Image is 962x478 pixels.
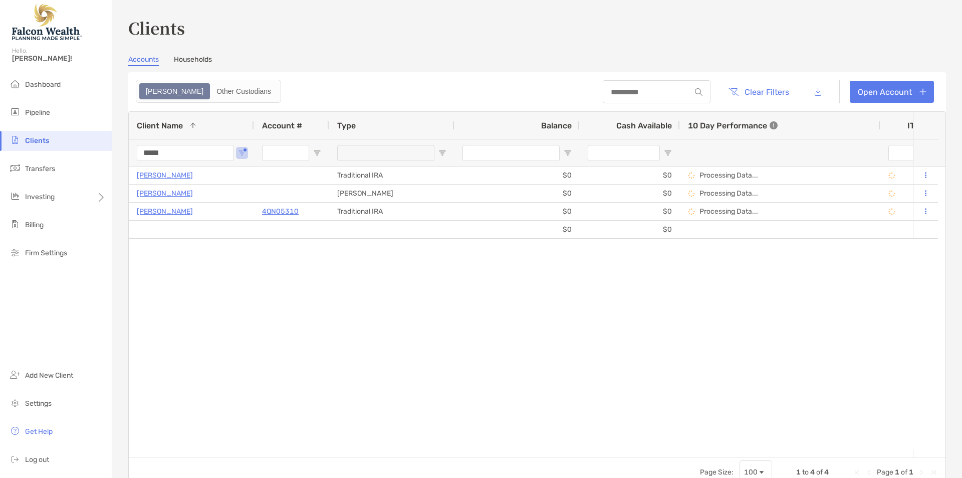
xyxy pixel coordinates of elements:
[9,134,21,146] img: clients icon
[901,468,907,476] span: of
[238,149,246,157] button: Open Filter Menu
[262,145,309,161] input: Account # Filter Input
[313,149,321,157] button: Open Filter Menu
[462,145,560,161] input: Balance Filter Input
[580,203,680,220] div: $0
[699,189,758,198] p: Processing Data...
[454,167,580,184] div: $0
[850,81,934,103] a: Open Account
[25,399,52,408] span: Settings
[128,16,946,39] h3: Clients
[810,468,815,476] span: 4
[137,187,193,200] a: [PERSON_NAME]
[917,468,925,476] div: Next Page
[9,425,21,437] img: get-help icon
[9,397,21,409] img: settings icon
[9,106,21,118] img: pipeline icon
[888,145,920,161] input: ITD Filter Input
[909,468,913,476] span: 1
[137,121,183,130] span: Client Name
[888,208,895,215] img: Processing Data icon
[12,54,106,63] span: [PERSON_NAME]!
[907,121,932,130] div: ITD
[824,468,829,476] span: 4
[9,246,21,258] img: firm-settings icon
[688,172,695,179] img: Processing Data icon
[720,81,797,103] button: Clear Filters
[25,193,55,201] span: Investing
[262,121,302,130] span: Account #
[9,218,21,230] img: billing icon
[137,169,193,182] a: [PERSON_NAME]
[853,468,861,476] div: First Page
[25,165,55,173] span: Transfers
[25,108,50,117] span: Pipeline
[688,112,778,139] div: 10 Day Performance
[329,203,454,220] div: Traditional IRA
[688,208,695,215] img: Processing Data icon
[25,427,53,436] span: Get Help
[211,84,277,98] div: Other Custodians
[699,207,758,216] p: Processing Data...
[25,221,44,229] span: Billing
[136,80,281,103] div: segmented control
[137,145,234,161] input: Client Name Filter Input
[25,249,67,257] span: Firm Settings
[140,84,209,98] div: Zoe
[888,172,895,179] img: Processing Data icon
[262,205,299,218] a: 4QN05310
[454,185,580,202] div: $0
[9,78,21,90] img: dashboard icon
[25,455,49,464] span: Log out
[25,80,61,89] span: Dashboard
[580,167,680,184] div: $0
[9,453,21,465] img: logout icon
[329,167,454,184] div: Traditional IRA
[174,55,212,66] a: Households
[588,145,660,161] input: Cash Available Filter Input
[865,468,873,476] div: Previous Page
[802,468,809,476] span: to
[929,468,937,476] div: Last Page
[454,221,580,238] div: $0
[895,468,899,476] span: 1
[25,371,73,380] span: Add New Client
[664,149,672,157] button: Open Filter Menu
[9,162,21,174] img: transfers icon
[816,468,823,476] span: of
[137,205,193,218] a: [PERSON_NAME]
[580,185,680,202] div: $0
[580,221,680,238] div: $0
[744,468,758,476] div: 100
[541,121,572,130] span: Balance
[438,149,446,157] button: Open Filter Menu
[699,171,758,180] p: Processing Data...
[695,88,702,96] img: input icon
[12,4,82,40] img: Falcon Wealth Planning Logo
[25,136,49,145] span: Clients
[616,121,672,130] span: Cash Available
[877,468,893,476] span: Page
[796,468,801,476] span: 1
[564,149,572,157] button: Open Filter Menu
[454,203,580,220] div: $0
[329,185,454,202] div: [PERSON_NAME]
[9,369,21,381] img: add_new_client icon
[888,190,895,197] img: Processing Data icon
[337,121,356,130] span: Type
[688,190,695,197] img: Processing Data icon
[700,468,734,476] div: Page Size:
[128,55,159,66] a: Accounts
[9,190,21,202] img: investing icon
